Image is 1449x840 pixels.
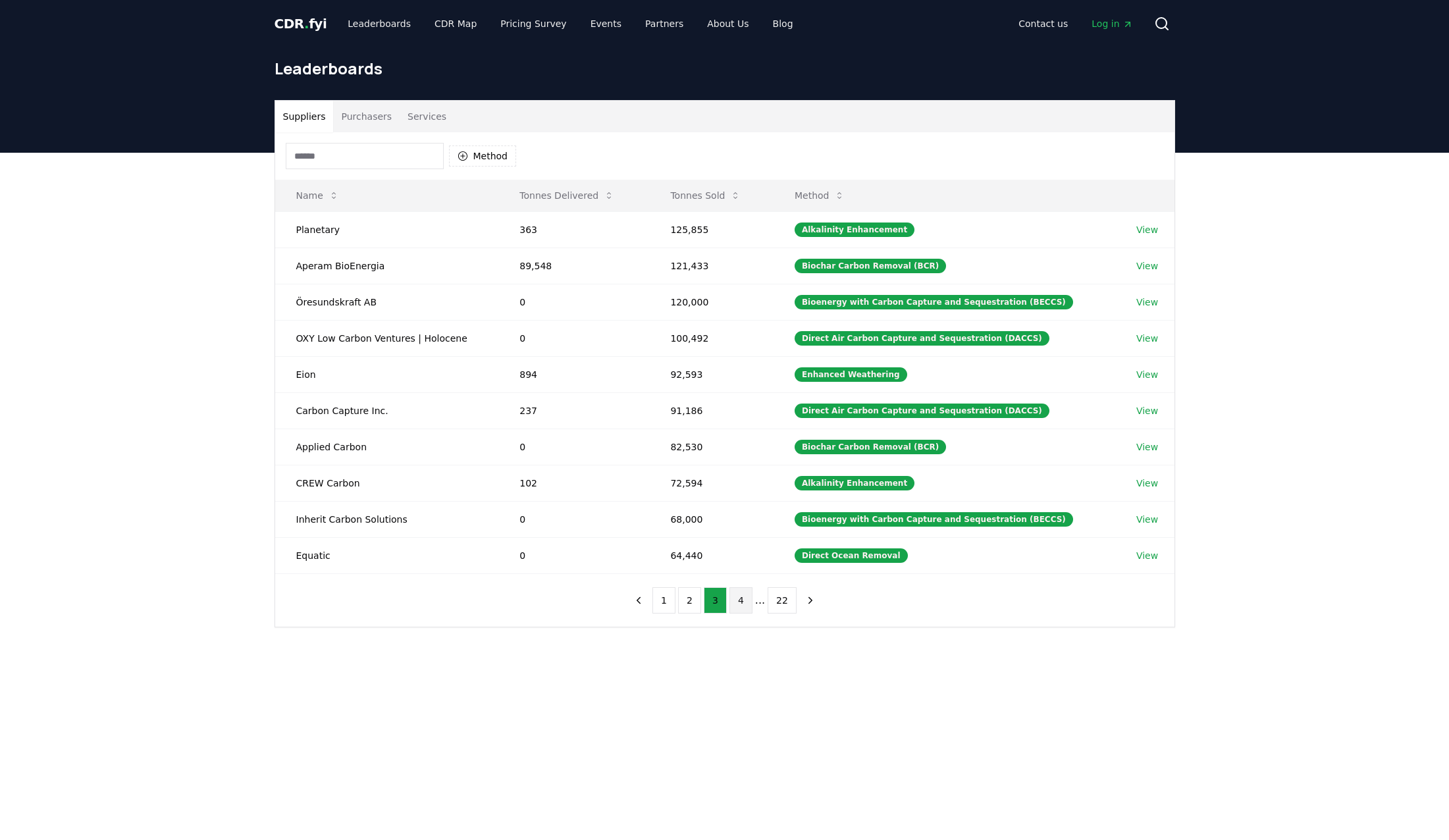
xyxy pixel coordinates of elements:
[795,476,914,490] div: Alkalinity Enhancement
[498,537,649,573] td: 0
[1136,404,1158,417] a: View
[498,320,649,356] td: 0
[729,587,752,614] button: 4
[704,587,727,614] button: 3
[275,429,499,465] td: Applied Carbon
[1136,440,1158,454] a: View
[755,592,765,608] li: ...
[1136,477,1158,490] a: View
[275,537,499,573] td: Equatic
[795,223,914,237] div: Alkalinity Enhancement
[635,12,694,36] a: Partners
[275,356,499,392] td: Eion
[449,145,517,167] button: Method
[275,501,499,537] td: Inherit Carbon Solutions
[337,12,803,36] nav: Main
[697,12,759,36] a: About Us
[795,367,907,382] div: Enhanced Weathering
[1136,296,1158,309] a: View
[795,404,1049,418] div: Direct Air Carbon Capture and Sequestration (DACCS)
[678,587,701,614] button: 2
[795,512,1073,527] div: Bioenergy with Carbon Capture and Sequestration (BECCS)
[795,331,1049,346] div: Direct Air Carbon Capture and Sequestration (DACCS)
[1136,259,1158,273] a: View
[768,587,797,614] button: 22
[649,501,774,537] td: 68,000
[275,248,499,284] td: Aperam BioEnergia
[795,440,946,454] div: Biochar Carbon Removal (BCR)
[400,101,454,132] button: Services
[795,548,908,563] div: Direct Ocean Removal
[649,284,774,320] td: 120,000
[337,12,421,36] a: Leaderboards
[1081,12,1143,36] a: Log in
[286,182,350,209] button: Name
[795,295,1073,309] div: Bioenergy with Carbon Capture and Sequestration (BECCS)
[649,320,774,356] td: 100,492
[498,465,649,501] td: 102
[795,259,946,273] div: Biochar Carbon Removal (BCR)
[275,465,499,501] td: CREW Carbon
[1136,368,1158,381] a: View
[275,16,327,32] span: CDR fyi
[498,501,649,537] td: 0
[275,101,334,132] button: Suppliers
[1136,332,1158,345] a: View
[1008,12,1143,36] nav: Main
[333,101,400,132] button: Purchasers
[660,182,751,209] button: Tonnes Sold
[1136,223,1158,236] a: View
[275,14,327,33] a: CDR.fyi
[1136,513,1158,526] a: View
[498,248,649,284] td: 89,548
[498,284,649,320] td: 0
[498,392,649,429] td: 237
[304,16,309,32] span: .
[1092,17,1132,30] span: Log in
[275,58,1175,79] h1: Leaderboards
[498,211,649,248] td: 363
[649,465,774,501] td: 72,594
[649,356,774,392] td: 92,593
[490,12,577,36] a: Pricing Survey
[580,12,632,36] a: Events
[275,320,499,356] td: OXY Low Carbon Ventures | Holocene
[275,392,499,429] td: Carbon Capture Inc.
[649,211,774,248] td: 125,855
[799,587,822,614] button: next page
[424,12,487,36] a: CDR Map
[649,248,774,284] td: 121,433
[1136,549,1158,562] a: View
[1008,12,1078,36] a: Contact us
[627,587,650,614] button: previous page
[275,211,499,248] td: Planetary
[649,392,774,429] td: 91,186
[498,429,649,465] td: 0
[784,182,856,209] button: Method
[649,429,774,465] td: 82,530
[762,12,804,36] a: Blog
[275,284,499,320] td: Öresundskraft AB
[498,356,649,392] td: 894
[509,182,625,209] button: Tonnes Delivered
[652,587,675,614] button: 1
[649,537,774,573] td: 64,440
